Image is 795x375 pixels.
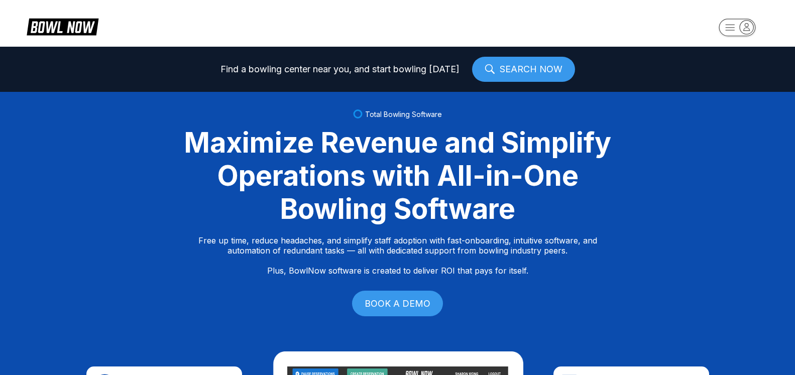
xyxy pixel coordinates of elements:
[352,291,443,316] a: BOOK A DEMO
[365,110,442,118] span: Total Bowling Software
[198,235,597,276] p: Free up time, reduce headaches, and simplify staff adoption with fast-onboarding, intuitive softw...
[172,126,624,225] div: Maximize Revenue and Simplify Operations with All-in-One Bowling Software
[220,64,460,74] span: Find a bowling center near you, and start bowling [DATE]
[472,57,575,82] a: SEARCH NOW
